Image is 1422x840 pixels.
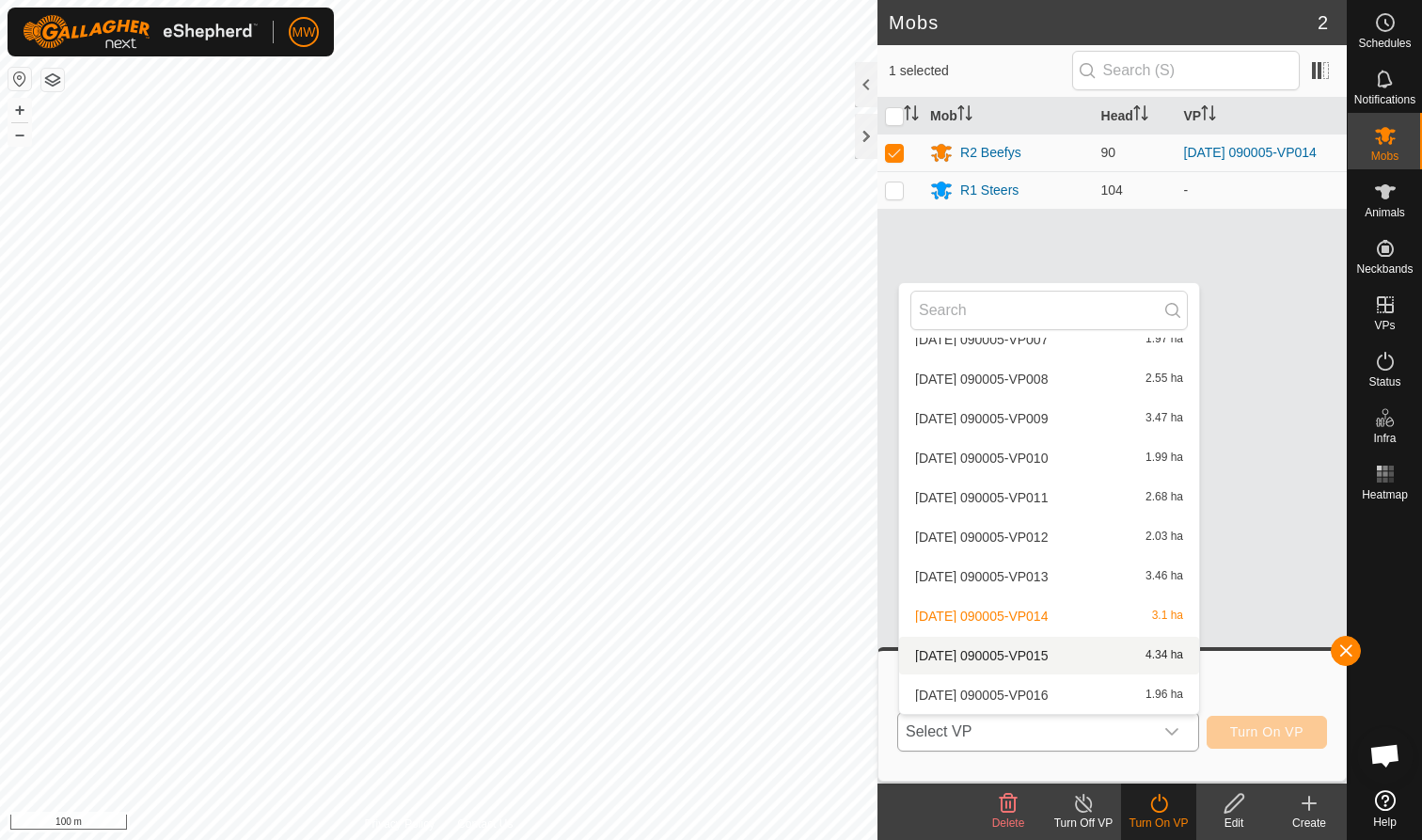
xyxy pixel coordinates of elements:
span: Neckbands [1356,263,1413,275]
span: 2.03 ha [1145,531,1183,544]
p-sorticon: Activate to sort [957,108,972,123]
td: - [1177,171,1347,209]
span: Heatmap [1362,489,1408,500]
th: Head [1094,98,1177,135]
li: 2025-09-28 090005-VP007 [899,321,1199,358]
li: 2025-09-28 090005-VP008 [899,360,1199,398]
span: 2.55 ha [1145,372,1183,386]
img: Gallagher Logo [23,15,258,49]
button: Map Layers [41,69,64,91]
a: Help [1348,783,1422,835]
span: Notifications [1354,94,1415,105]
span: [DATE] 090005-VP008 [915,372,1048,386]
li: 2025-09-28 090005-VP011 [899,479,1199,516]
span: 1.99 ha [1145,452,1183,465]
li: 2025-09-28 090005-VP015 [899,637,1199,674]
li: 2025-09-28 090005-VP014 [899,597,1199,635]
span: 2.68 ha [1145,491,1183,504]
p-sorticon: Activate to sort [1133,108,1148,123]
span: VPs [1374,320,1395,331]
span: [DATE] 090005-VP016 [915,689,1048,702]
span: [DATE] 090005-VP011 [915,491,1048,504]
div: Turn On VP [1121,815,1196,832]
th: VP [1177,98,1347,135]
input: Search (S) [1072,51,1300,90]
div: Open chat [1357,727,1414,784]
input: Search [910,291,1188,330]
span: [DATE] 090005-VP012 [915,531,1048,544]
h2: Mobs [889,11,1318,34]
span: Schedules [1358,38,1411,49]
span: [DATE] 090005-VP014 [915,610,1048,623]
p-sorticon: Activate to sort [904,108,919,123]
span: Infra [1373,433,1396,444]
span: Select VP [898,713,1153,751]
span: 3.1 ha [1152,610,1183,623]
span: 3.47 ha [1145,412,1183,425]
span: Status [1368,376,1400,388]
span: Help [1373,816,1397,828]
span: [DATE] 090005-VP013 [915,570,1048,583]
span: [DATE] 090005-VP007 [915,333,1048,346]
button: + [8,99,31,121]
span: Animals [1365,207,1405,218]
p-sorticon: Activate to sort [1201,108,1216,123]
a: Contact Us [457,816,513,832]
span: [DATE] 090005-VP009 [915,412,1048,425]
a: Privacy Policy [364,816,434,832]
span: 1.96 ha [1145,689,1183,702]
button: – [8,123,31,146]
div: Create [1272,815,1347,832]
th: Mob [923,98,1093,135]
li: 2025-09-28 090005-VP009 [899,400,1199,437]
span: [DATE] 090005-VP010 [915,452,1048,465]
div: Turn Off VP [1046,815,1121,832]
span: 104 [1101,182,1123,198]
div: Edit [1196,815,1272,832]
button: Reset Map [8,68,31,90]
span: 90 [1101,145,1116,160]
span: 1 selected [889,61,1072,81]
span: Turn On VP [1230,724,1303,739]
span: 3.46 ha [1145,570,1183,583]
span: 1.97 ha [1145,333,1183,346]
span: Delete [992,816,1025,830]
li: 2025-09-28 090005-VP016 [899,676,1199,714]
li: 2025-09-28 090005-VP012 [899,518,1199,556]
div: R1 Steers [960,181,1019,200]
div: R2 Beefys [960,143,1021,163]
div: dropdown trigger [1153,713,1191,751]
span: 4.34 ha [1145,649,1183,662]
span: Mobs [1371,151,1398,162]
a: [DATE] 090005-VP014 [1184,145,1317,160]
button: Turn On VP [1207,716,1327,749]
span: 2 [1318,8,1328,37]
li: 2025-09-28 090005-VP010 [899,439,1199,477]
li: 2025-09-28 090005-VP013 [899,558,1199,595]
span: [DATE] 090005-VP015 [915,649,1048,662]
span: MW [292,23,316,42]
